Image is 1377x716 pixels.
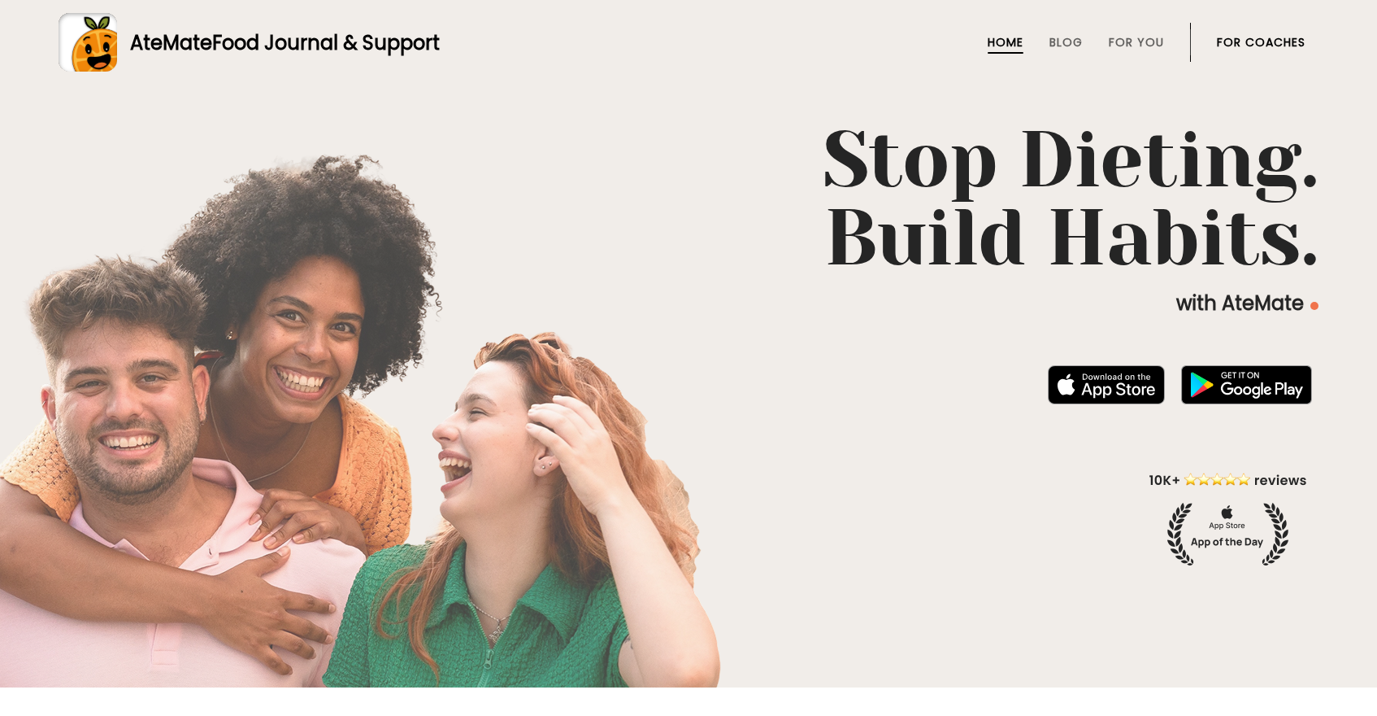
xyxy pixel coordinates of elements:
[212,29,440,56] span: Food Journal & Support
[59,13,1318,72] a: AteMateFood Journal & Support
[59,290,1318,317] p: with AteMate
[1109,36,1164,49] a: For You
[1048,365,1165,404] img: badge-download-apple.svg
[1217,36,1305,49] a: For Coaches
[117,28,440,57] div: AteMate
[988,36,1023,49] a: Home
[1049,36,1083,49] a: Blog
[59,121,1318,277] h1: Stop Dieting. Build Habits.
[1181,365,1312,404] img: badge-download-google.png
[1137,470,1318,565] img: home-hero-appoftheday.png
